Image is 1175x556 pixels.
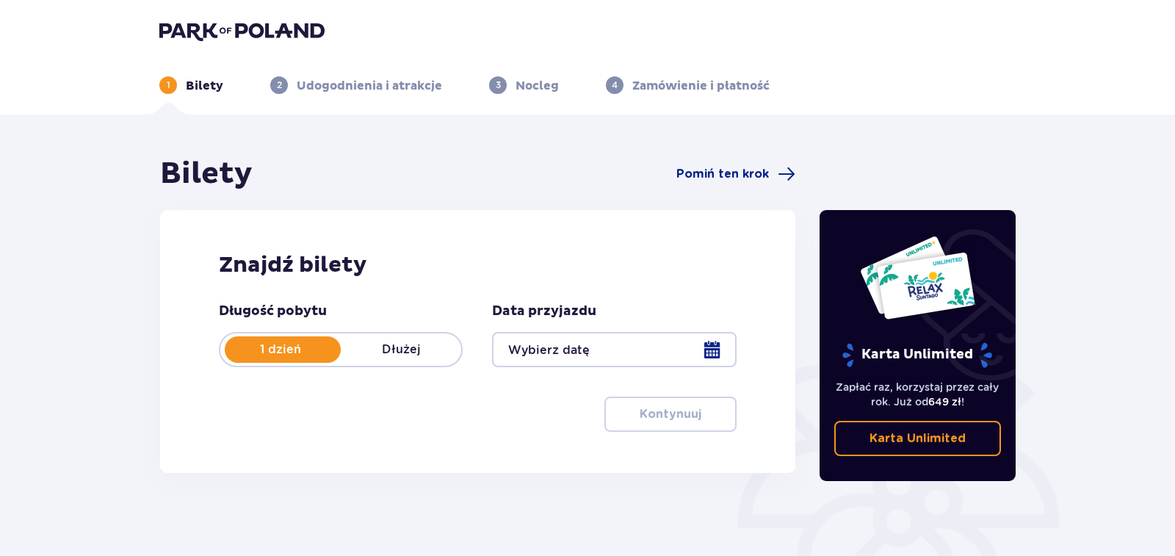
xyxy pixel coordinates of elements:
span: Pomiń ten krok [676,166,769,182]
p: Bilety [186,78,223,94]
p: Udogodnienia i atrakcje [297,78,442,94]
button: Kontynuuj [604,397,737,432]
p: Kontynuuj [640,406,701,422]
p: Zapłać raz, korzystaj przez cały rok. Już od ! [834,380,1002,409]
p: 4 [612,79,618,92]
a: Pomiń ten krok [676,165,795,183]
p: 2 [277,79,282,92]
img: Park of Poland logo [159,21,325,41]
img: Dwie karty całoroczne do Suntago z napisem 'UNLIMITED RELAX', na białym tle z tropikalnymi liśćmi... [859,235,976,320]
p: Dłużej [341,342,461,358]
p: Data przyjazdu [492,303,596,320]
p: 1 dzień [220,342,341,358]
h2: Znajdź bilety [219,251,737,279]
div: 1Bilety [159,76,223,94]
a: Karta Unlimited [834,421,1002,456]
p: Karta Unlimited [869,430,966,447]
span: 649 zł [928,396,961,408]
p: Karta Unlimited [841,342,994,368]
p: 1 [167,79,170,92]
h1: Bilety [160,156,253,192]
div: 2Udogodnienia i atrakcje [270,76,442,94]
div: 4Zamówienie i płatność [606,76,770,94]
p: 3 [496,79,501,92]
div: 3Nocleg [489,76,559,94]
p: Nocleg [516,78,559,94]
p: Zamówienie i płatność [632,78,770,94]
p: Długość pobytu [219,303,327,320]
